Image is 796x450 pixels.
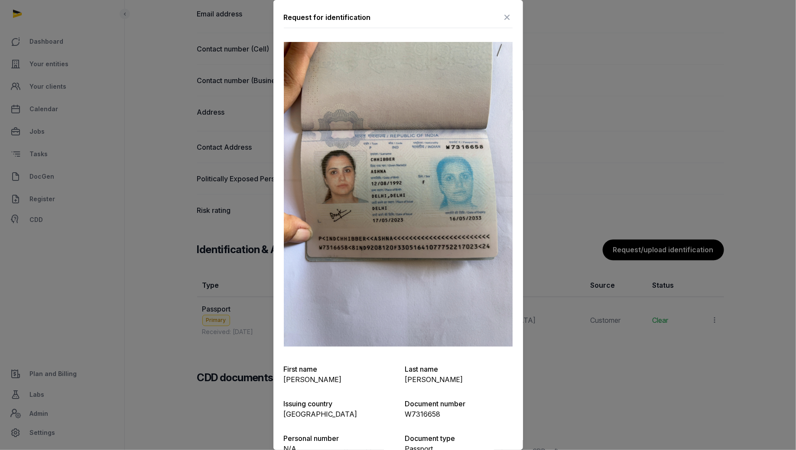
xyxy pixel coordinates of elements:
[284,399,391,409] p: Issuing country
[284,433,391,444] p: Personal number
[284,364,391,374] p: First name
[284,12,371,22] div: Request for identification
[284,374,391,385] p: [PERSON_NAME]
[405,399,513,409] p: Document number
[405,364,513,374] p: Last name
[284,409,391,419] p: [GEOGRAPHIC_DATA]
[405,409,513,419] p: W7316658
[405,374,513,385] p: [PERSON_NAME]
[405,433,513,444] p: Document type
[284,42,513,347] img: onfido-1758703383document_front.jpeg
